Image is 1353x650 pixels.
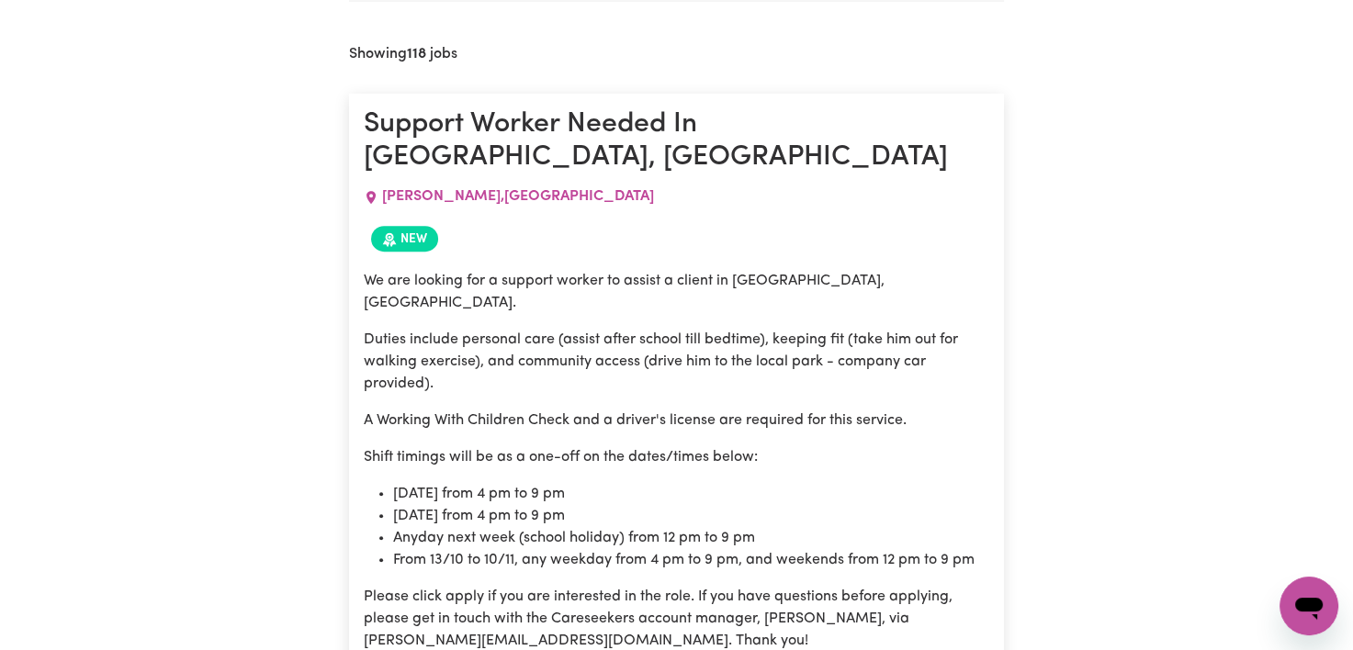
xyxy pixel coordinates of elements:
[393,527,989,549] li: Anyday next week (school holiday) from 12 pm to 9 pm
[393,505,989,527] li: [DATE] from 4 pm to 9 pm
[393,483,989,505] li: [DATE] from 4 pm to 9 pm
[364,270,989,314] p: We are looking for a support worker to assist a client in [GEOGRAPHIC_DATA], [GEOGRAPHIC_DATA].
[349,46,457,63] h2: Showing jobs
[364,446,989,468] p: Shift timings will be as a one-off on the dates/times below:
[371,226,438,252] span: Job posted within the last 30 days
[382,189,654,204] span: [PERSON_NAME] , [GEOGRAPHIC_DATA]
[407,47,426,62] b: 118
[364,108,989,175] h1: Support Worker Needed In [GEOGRAPHIC_DATA], [GEOGRAPHIC_DATA]
[1280,577,1338,635] iframe: Button to launch messaging window
[393,549,989,571] li: From 13/10 to 10/11, any weekday from 4 pm to 9 pm, and weekends from 12 pm to 9 pm
[364,409,989,431] p: A Working With Children Check and a driver's license are required for this service.
[364,329,989,395] p: Duties include personal care (assist after school till bedtime), keeping fit (take him out for wa...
